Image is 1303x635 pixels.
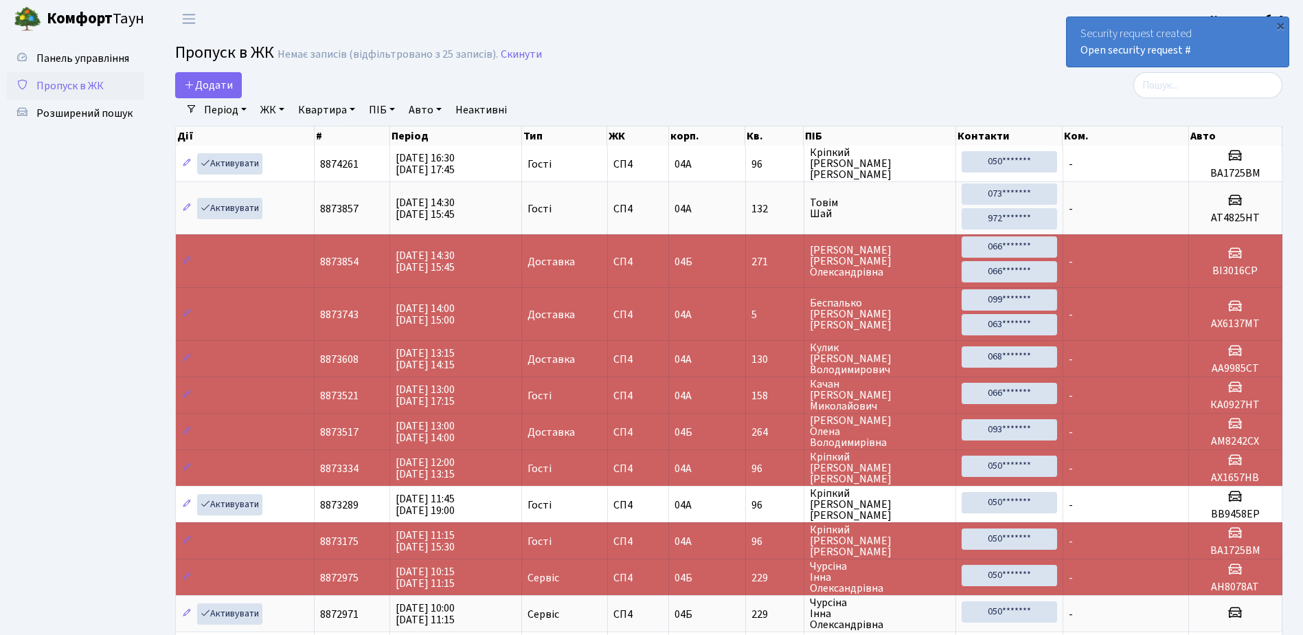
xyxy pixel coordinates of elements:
[810,298,951,331] span: Беспалько [PERSON_NAME] [PERSON_NAME]
[450,98,512,122] a: Неактивні
[1273,19,1287,32] div: ×
[751,309,798,320] span: 5
[7,72,144,100] a: Пропуск в ЖК
[1194,317,1276,331] h5: АХ6137МТ
[1194,362,1276,375] h5: АА9985СТ
[403,98,447,122] a: Авто
[675,307,692,322] span: 04А
[1069,307,1073,322] span: -
[396,151,455,177] span: [DATE] 16:30 [DATE] 17:45
[47,8,144,31] span: Таун
[751,203,798,214] span: 132
[176,126,315,146] th: Дії
[675,157,692,172] span: 04А
[47,8,113,30] b: Комфорт
[1069,352,1073,367] span: -
[810,415,951,448] span: [PERSON_NAME] Олена Володимирівна
[1210,11,1287,27] a: Консьєрж б. 4.
[1194,265,1276,278] h5: ВІ3016СР
[751,256,798,267] span: 271
[1080,43,1191,58] a: Open security request #
[956,126,1063,146] th: Контакти
[1210,12,1287,27] b: Консьєрж б. 4.
[175,72,242,98] a: Додати
[528,572,559,583] span: Сервіс
[613,427,664,438] span: СП4
[197,494,262,515] a: Активувати
[199,98,252,122] a: Період
[528,203,552,214] span: Гості
[751,390,798,401] span: 158
[613,354,664,365] span: СП4
[320,607,359,622] span: 8872971
[810,452,951,484] span: Кріпкий [PERSON_NAME] [PERSON_NAME]
[320,388,359,403] span: 8873521
[751,572,798,583] span: 229
[7,100,144,127] a: Розширений пошук
[528,500,552,511] span: Гості
[396,455,455,482] span: [DATE] 12:00 [DATE] 13:15
[1069,461,1073,476] span: -
[320,201,359,216] span: 8873857
[751,354,798,365] span: 130
[810,597,951,630] span: Чурсіна Інна Олександрівна
[810,197,951,219] span: Товім Шай
[315,126,390,146] th: #
[528,256,575,267] span: Доставка
[293,98,361,122] a: Квартира
[751,463,798,474] span: 96
[172,8,206,30] button: Переключити навігацію
[1194,212,1276,225] h5: AT4825HT
[1069,388,1073,403] span: -
[810,147,951,180] span: Кріпкий [PERSON_NAME] [PERSON_NAME]
[613,609,664,620] span: СП4
[396,346,455,372] span: [DATE] 13:15 [DATE] 14:15
[320,498,359,513] span: 8873289
[810,488,951,521] span: Кріпкий [PERSON_NAME] [PERSON_NAME]
[396,195,455,222] span: [DATE] 14:30 [DATE] 15:45
[1069,570,1073,586] span: -
[1067,17,1289,67] div: Security request created
[751,427,798,438] span: 264
[675,534,692,549] span: 04А
[14,5,41,33] img: logo.png
[1194,399,1276,412] h5: КА0927НТ
[396,601,455,627] span: [DATE] 10:00 [DATE] 11:15
[320,570,359,586] span: 8872975
[197,603,262,625] a: Активувати
[528,390,552,401] span: Гості
[1194,167,1276,180] h5: ВА1725ВМ
[320,534,359,549] span: 8873175
[675,425,692,440] span: 04Б
[613,203,664,214] span: СП4
[1069,254,1073,269] span: -
[1194,508,1276,521] h5: ВВ9458ЕР
[751,609,798,620] span: 229
[675,201,692,216] span: 04А
[613,572,664,583] span: СП4
[1069,534,1073,549] span: -
[745,126,804,146] th: Кв.
[1063,126,1188,146] th: Ком.
[804,126,956,146] th: ПІБ
[1069,201,1073,216] span: -
[810,342,951,375] span: Кулик [PERSON_NAME] Володимирович
[528,609,559,620] span: Сервіс
[1069,498,1073,513] span: -
[528,427,575,438] span: Доставка
[175,41,274,65] span: Пропуск в ЖК
[810,524,951,557] span: Кріпкий [PERSON_NAME] [PERSON_NAME]
[522,126,607,146] th: Тип
[396,564,455,591] span: [DATE] 10:15 [DATE] 11:15
[613,463,664,474] span: СП4
[396,419,455,445] span: [DATE] 13:00 [DATE] 14:00
[675,498,692,513] span: 04А
[1194,581,1276,594] h5: АН8078АТ
[613,159,664,170] span: СП4
[36,78,104,93] span: Пропуск в ЖК
[613,390,664,401] span: СП4
[184,78,233,93] span: Додати
[396,301,455,328] span: [DATE] 14:00 [DATE] 15:00
[363,98,400,122] a: ПІБ
[613,536,664,547] span: СП4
